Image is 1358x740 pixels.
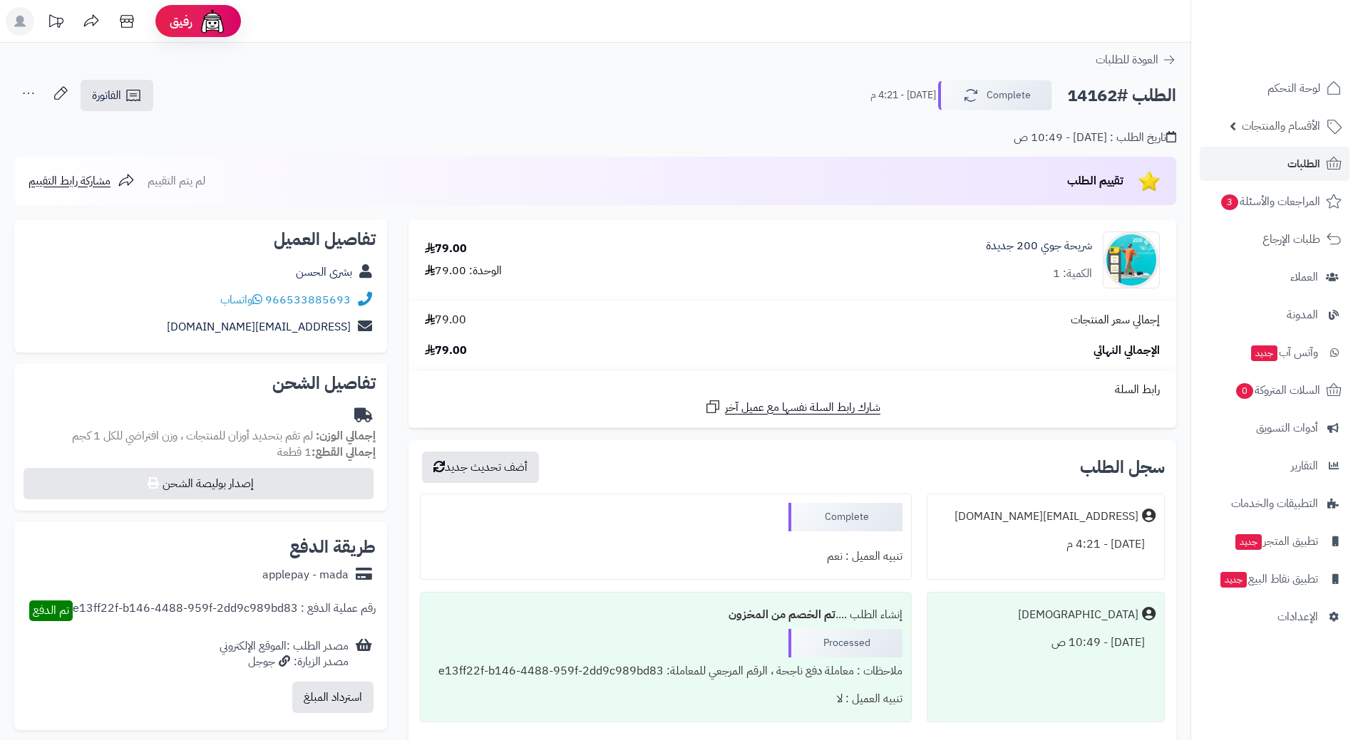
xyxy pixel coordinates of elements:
[29,172,110,189] span: مشاركة رابط التقييم
[289,538,376,556] h2: طريقة الدفع
[1200,222,1349,256] a: طلبات الإرجاع
[1071,312,1160,328] span: إجمالي سعر المنتجات
[429,685,902,713] div: تنبيه العميل : لا
[729,606,835,623] b: تم الخصم من المخزون
[1200,524,1349,558] a: تطبيق المتجرجديد
[425,263,502,279] div: الوحدة: 79.00
[1200,411,1349,445] a: أدوات التسويق
[425,241,467,257] div: 79.00
[425,312,466,328] span: 79.00
[1014,130,1176,146] div: تاريخ الطلب : [DATE] - 10:49 ص
[1287,154,1320,174] span: الطلبات
[936,531,1156,558] div: [DATE] - 4:21 م
[1267,78,1320,98] span: لوحة التحكم
[1080,459,1165,476] h3: سجل الطلب
[1235,380,1320,400] span: السلات المتروكة
[26,375,376,392] h2: تفاصيل الشحن
[198,7,227,36] img: ai-face.png
[425,343,467,359] span: 79.00
[870,88,936,103] small: [DATE] - 4:21 م
[1221,194,1239,211] span: 3
[262,567,349,583] div: applepay - mada
[26,231,376,248] h2: تفاصيل العميل
[1250,343,1318,363] span: وآتس آب
[220,291,262,308] a: واتساب
[1261,32,1344,62] img: logo-2.png
[265,291,351,308] a: 966533885693
[170,13,192,30] span: رفيق
[1220,572,1247,588] span: جديد
[1096,51,1176,68] a: العودة للطلبات
[72,427,313,444] span: لم تقم بتحديد أوزان للمنتجات ، وزن افتراضي للكل 1 كجم
[1234,531,1318,551] span: تطبيق المتجر
[1236,383,1254,400] span: 0
[1104,231,1159,288] img: 1759301556-photo_5972176755965937877_x-90x90.jpg
[955,509,1138,525] div: [EMAIL_ADDRESS][DOMAIN_NAME]
[167,318,351,335] a: [EMAIL_ADDRESS][DOMAIN_NAME]
[316,427,376,444] strong: إجمالي الوزن:
[1277,607,1318,627] span: الإعدادات
[1053,266,1092,282] div: الكمية: 1
[725,400,880,416] span: شارك رابط السلة نفسها مع عميل آخر
[1200,71,1349,105] a: لوحة التحكم
[429,543,902,570] div: تنبيه العميل : نعم
[1094,343,1160,359] span: الإجمالي النهائي
[788,629,902,657] div: Processed
[1256,418,1318,438] span: أدوات التسويق
[29,172,135,189] a: مشاركة رابط التقييم
[148,172,205,189] span: لم يتم التقييم
[788,503,902,531] div: Complete
[1200,449,1349,483] a: التقارير
[936,629,1156,657] div: [DATE] - 10:49 ص
[704,398,880,416] a: شارك رابط السلة نفسها مع عميل آخر
[422,452,539,483] button: أضف تحديث جديد
[1200,486,1349,521] a: التطبيقات والخدمات
[1231,494,1318,514] span: التطبيقات والخدمات
[24,468,374,499] button: إصدار بوليصة الشحن
[296,264,352,281] a: بشرى الحسن
[33,602,69,619] span: تم الدفع
[1200,298,1349,332] a: المدونة
[1018,607,1138,623] div: [DEMOGRAPHIC_DATA]
[1200,335,1349,370] a: وآتس آبجديد
[1242,116,1320,136] span: الأقسام والمنتجات
[220,654,349,670] div: مصدر الزيارة: جوجل
[312,444,376,461] strong: إجمالي القطع:
[1251,345,1277,361] span: جديد
[38,7,73,39] a: تحديثات المنصة
[1200,600,1349,634] a: الإعدادات
[938,80,1052,110] button: Complete
[1200,373,1349,407] a: السلات المتروكة0
[1291,456,1318,476] span: التقارير
[81,80,153,111] a: الفاتورة
[277,444,376,461] small: 1 قطعة
[1287,305,1318,325] span: المدونة
[1067,172,1123,189] span: تقييم الطلب
[73,600,376,621] div: رقم عملية الدفع : e13ff22f-b146-4488-959f-2dd9c989bd83
[292,682,374,713] button: استرداد المبلغ
[429,657,902,685] div: ملاحظات : معاملة دفع ناجحة ، الرقم المرجعي للمعاملة: e13ff22f-b146-4488-959f-2dd9c989bd83
[1290,267,1318,287] span: العملاء
[1200,260,1349,294] a: العملاء
[1235,534,1262,550] span: جديد
[1220,192,1320,212] span: المراجعات والأسئلة
[1262,229,1320,249] span: طلبات الإرجاع
[1200,147,1349,181] a: الطلبات
[220,638,349,671] div: مصدر الطلب :الموقع الإلكتروني
[414,382,1171,398] div: رابط السلة
[986,238,1092,254] a: شريحة جوي 200 جديدة
[429,601,902,629] div: إنشاء الطلب ....
[92,87,121,104] span: الفاتورة
[1219,569,1318,589] span: تطبيق نقاط البيع
[1200,184,1349,219] a: المراجعات والأسئلة3
[1067,81,1176,110] h2: الطلب #14162
[1096,51,1158,68] span: العودة للطلبات
[1200,562,1349,596] a: تطبيق نقاط البيعجديد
